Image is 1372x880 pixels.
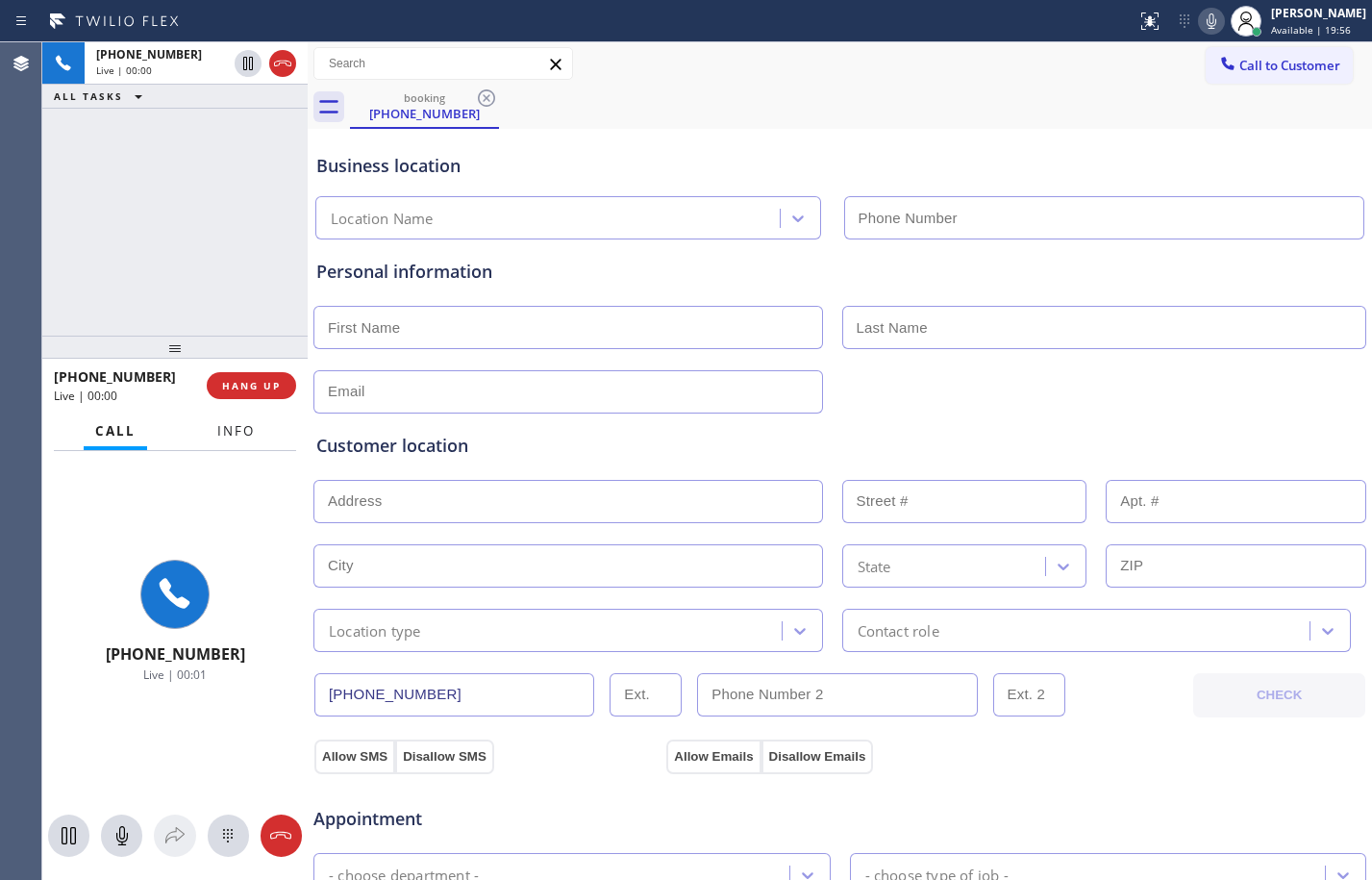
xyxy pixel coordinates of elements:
button: Hang up [261,815,302,857]
input: Address [313,480,823,523]
button: Open dialpad [208,815,249,857]
button: Call [84,413,147,450]
span: Live | 00:00 [96,63,152,77]
div: Business location [316,153,1363,179]
input: Phone Number [314,673,594,717]
input: First Name [313,306,823,349]
span: [PHONE_NUMBER] [54,367,176,386]
span: Info [217,422,255,440]
button: Mute [1198,8,1225,35]
input: Phone Number [844,196,1365,239]
div: [PHONE_NUMBER] [352,105,497,122]
span: Call to Customer [1239,57,1340,74]
button: Hold Customer [235,50,262,77]
div: State [858,555,891,577]
div: Customer location [316,433,1363,459]
button: Hold Customer [48,815,89,857]
input: Search [314,48,572,79]
span: ALL TASKS [54,89,123,103]
input: Apt. # [1106,480,1366,523]
span: Live | 00:00 [54,388,117,404]
button: Open directory [154,815,195,857]
span: [PHONE_NUMBER] [96,46,202,63]
div: Personal information [316,259,1363,285]
input: Email [313,370,823,414]
input: Phone Number 2 [697,673,977,717]
div: Contact role [858,619,939,641]
div: Location type [329,619,421,641]
input: City [313,544,823,588]
div: booking [352,90,497,105]
button: CHECK [1193,673,1365,717]
button: Disallow SMS [395,740,494,774]
button: Disallow Emails [761,740,874,774]
span: [PHONE_NUMBER] [106,643,245,665]
button: Allow SMS [314,740,395,774]
input: Street # [842,480,1087,523]
input: Ext. [610,673,682,717]
button: ALL TASKS [42,85,162,108]
input: Ext. 2 [993,673,1065,717]
button: Allow Emails [666,740,761,774]
button: Call to Customer [1206,47,1353,84]
div: (408) 759-8316 [352,86,497,127]
button: HANG UP [207,372,296,399]
button: Hang up [269,50,296,77]
button: Mute [101,815,142,857]
span: Available | 19:56 [1271,23,1351,37]
div: [PERSON_NAME] [1271,5,1366,21]
input: Last Name [842,306,1367,349]
span: HANG UP [222,379,281,392]
span: Live | 00:01 [143,666,207,683]
span: Call [95,422,136,440]
button: Info [206,413,266,450]
input: ZIP [1106,544,1366,588]
div: Location Name [331,208,434,230]
span: Appointment [313,806,661,832]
